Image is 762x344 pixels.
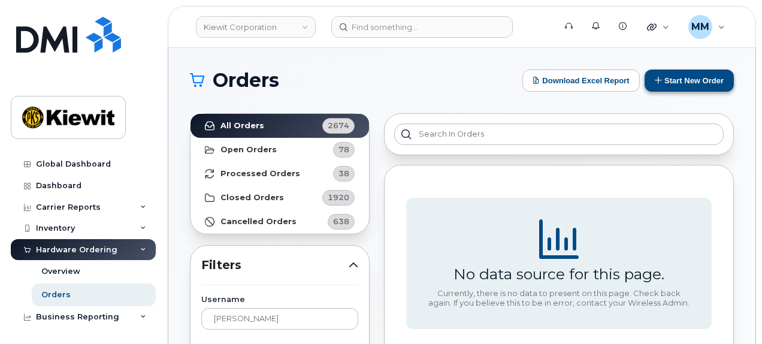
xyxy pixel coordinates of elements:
[190,210,369,234] a: Cancelled Orders638
[213,71,279,89] span: Orders
[522,70,640,92] button: Download Excel Report
[328,192,349,203] span: 1920
[338,144,349,155] span: 78
[220,121,264,131] strong: All Orders
[333,216,349,227] span: 638
[190,162,369,186] a: Processed Orders38
[220,217,297,227] strong: Cancelled Orders
[428,289,690,307] div: Currently, there is no data to present on this page. Check back again. If you believe this to be ...
[201,257,349,274] span: Filters
[394,123,724,145] input: Search in orders
[710,292,753,335] iframe: Messenger Launcher
[220,169,300,179] strong: Processed Orders
[201,296,358,304] label: Username
[190,138,369,162] a: Open Orders78
[190,186,369,210] a: Closed Orders1920
[453,265,664,283] div: No data source for this page.
[220,193,284,203] strong: Closed Orders
[338,168,349,179] span: 38
[190,114,369,138] a: All Orders2674
[220,145,277,155] strong: Open Orders
[645,70,734,92] button: Start New Order
[328,120,349,131] span: 2674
